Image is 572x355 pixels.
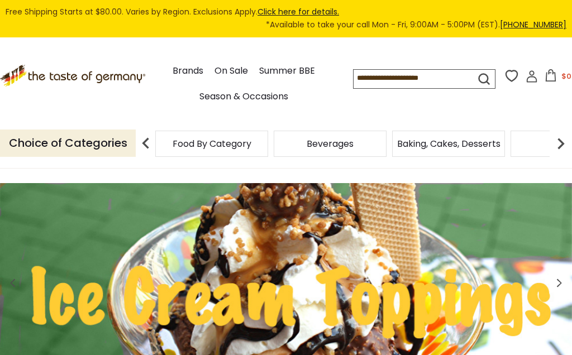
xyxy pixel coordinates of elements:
div: Free Shipping Starts at $80.00. Varies by Region. Exclusions Apply. [6,6,566,32]
a: Summer BBE [259,64,315,79]
a: Brands [173,64,203,79]
a: On Sale [214,64,248,79]
a: Baking, Cakes, Desserts [397,140,500,148]
a: Season & Occasions [199,89,288,104]
span: *Available to take your call Mon - Fri, 9:00AM - 5:00PM (EST). [266,18,566,31]
a: Click here for details. [258,6,339,17]
a: Food By Category [173,140,251,148]
a: [PHONE_NUMBER] [500,19,566,30]
img: previous arrow [135,132,157,155]
a: Beverages [307,140,354,148]
img: next arrow [550,132,572,155]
